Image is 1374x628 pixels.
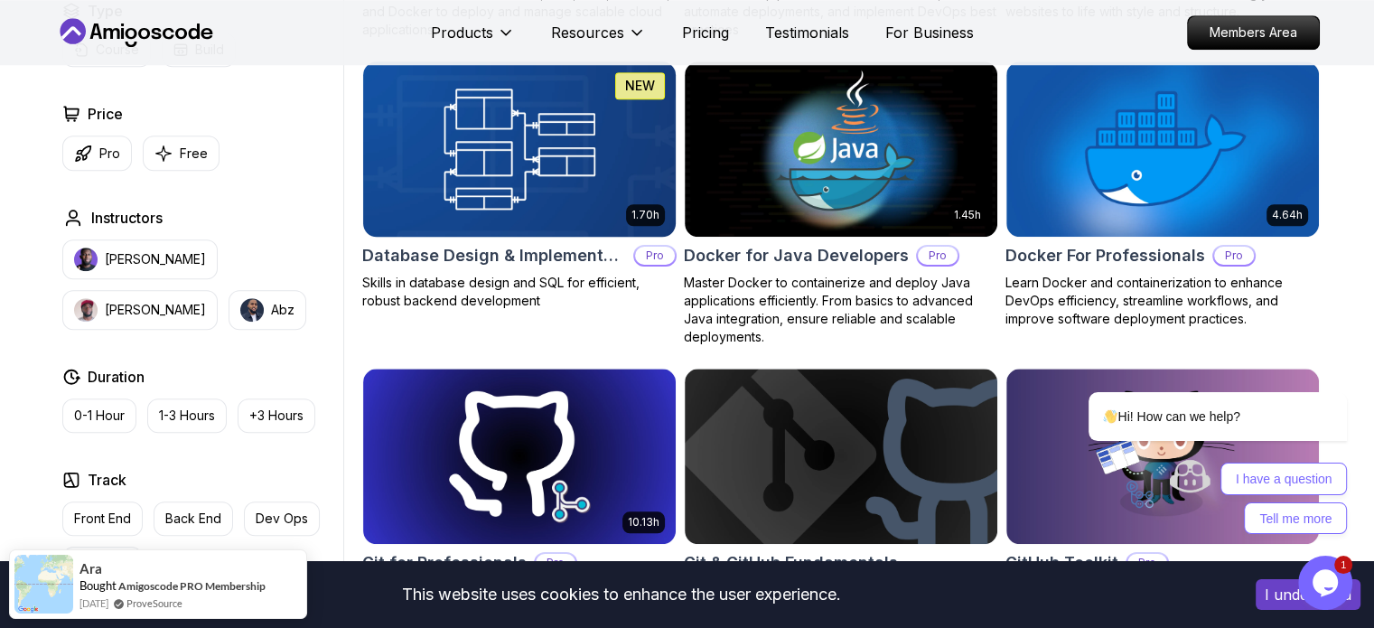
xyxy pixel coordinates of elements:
img: instructor img [240,298,264,322]
h2: GitHub Toolkit [1005,550,1118,576]
img: Git & GitHub Fundamentals card [685,369,997,544]
button: Front End [62,501,143,536]
img: Database Design & Implementation card [355,57,683,240]
p: [PERSON_NAME] [105,250,206,268]
a: Members Area [1187,15,1320,50]
h2: Price [88,103,123,125]
img: instructor img [74,248,98,271]
p: Abz [271,301,294,319]
a: For Business [885,22,974,43]
h2: Track [88,469,126,491]
p: Resources [551,22,624,43]
img: Git for Professionals card [363,369,676,544]
button: Full Stack [62,547,143,581]
p: 1.45h [954,208,981,222]
img: instructor img [74,298,98,322]
span: Ara [79,561,102,576]
p: Back End [165,510,221,528]
button: +3 Hours [238,398,315,433]
p: Free [180,145,208,163]
button: Back End [154,501,233,536]
button: Dev Ops [244,501,320,536]
h2: Git & GitHub Fundamentals [684,550,898,576]
p: 4.64h [1272,208,1303,222]
p: Skills in database design and SQL for efficient, robust backend development [362,274,677,310]
button: Free [143,136,220,171]
button: instructor img[PERSON_NAME] [62,239,218,279]
p: Dev Ops [256,510,308,528]
a: Database Design & Implementation card1.70hNEWDatabase Design & ImplementationProSkills in databas... [362,61,677,310]
h2: Git for Professionals [362,550,527,576]
p: Pro [1127,554,1167,572]
p: Products [431,22,493,43]
p: Pro [536,554,575,572]
div: This website uses cookies to enhance the user experience. [14,575,1229,614]
button: Resources [551,22,646,58]
button: Products [431,22,515,58]
p: Learn Docker and containerization to enhance DevOps efficiency, streamline workflows, and improve... [1005,274,1320,328]
p: Pro [99,145,120,163]
iframe: chat widget [1298,556,1356,610]
button: Accept cookies [1256,579,1360,610]
img: GitHub Toolkit card [1006,369,1319,544]
a: Docker for Java Developers card1.45hDocker for Java DevelopersProMaster Docker to containerize an... [684,61,998,346]
h2: Docker for Java Developers [684,243,909,268]
img: provesource social proof notification image [14,555,73,614]
a: Docker For Professionals card4.64hDocker For ProfessionalsProLearn Docker and containerization to... [1005,61,1320,328]
h2: Instructors [91,207,163,229]
button: instructor imgAbz [229,290,306,330]
a: Pricing [682,22,729,43]
button: Pro [62,136,132,171]
button: instructor img[PERSON_NAME] [62,290,218,330]
img: Docker For Professionals card [1006,61,1319,237]
p: Pro [1214,247,1254,265]
p: Front End [74,510,131,528]
a: Testimonials [765,22,849,43]
a: Amigoscode PRO Membership [118,579,266,593]
h2: Database Design & Implementation [362,243,626,268]
p: 1.70h [631,208,659,222]
h2: Docker For Professionals [1005,243,1205,268]
h2: Duration [88,366,145,388]
a: ProveSource [126,595,182,611]
p: 1-3 Hours [159,407,215,425]
p: 10.13h [628,515,659,530]
iframe: chat widget [1031,250,1356,547]
p: Pro [918,247,958,265]
button: 0-1 Hour [62,398,136,433]
a: GitHub Toolkit card2.10hGitHub ToolkitProMaster GitHub Toolkit to enhance your development workfl... [1005,368,1320,617]
p: Members Area [1188,16,1319,49]
img: Docker for Java Developers card [685,61,997,237]
p: [PERSON_NAME] [105,301,206,319]
a: Git & GitHub Fundamentals cardGit & GitHub FundamentalsLearn the fundamentals of Git and GitHub. [684,368,998,599]
button: 1-3 Hours [147,398,227,433]
p: NEW [625,77,655,95]
p: Pro [635,247,675,265]
span: Bought [79,578,117,593]
p: Master Docker to containerize and deploy Java applications efficiently. From basics to advanced J... [684,274,998,346]
span: [DATE] [79,595,108,611]
p: 0-1 Hour [74,407,125,425]
p: +3 Hours [249,407,304,425]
